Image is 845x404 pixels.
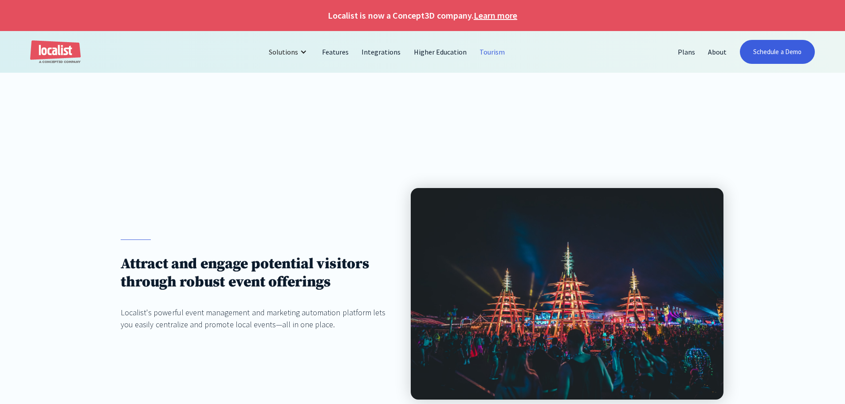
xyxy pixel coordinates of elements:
[702,41,733,63] a: About
[473,41,511,63] a: Tourism
[740,40,815,64] a: Schedule a Demo
[121,255,392,291] h1: Attract and engage potential visitors through robust event offerings
[474,9,517,22] a: Learn more
[316,41,355,63] a: Features
[30,40,81,64] a: home
[269,47,298,57] div: Solutions
[408,41,474,63] a: Higher Education
[262,41,316,63] div: Solutions
[672,41,702,63] a: Plans
[355,41,407,63] a: Integrations
[121,306,392,330] div: Localist's powerful event management and marketing automation platform lets you easily centralize...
